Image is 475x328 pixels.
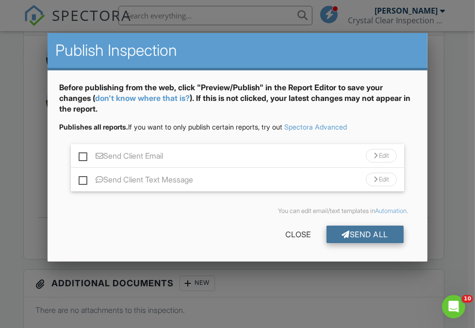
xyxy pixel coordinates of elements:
[59,123,282,131] span: If you want to only publish certain reports, try out
[79,175,193,187] label: Send Client Text Message
[59,82,416,122] div: Before publishing from the web, click "Preview/Publish" in the Report Editor to save your changes...
[67,207,408,215] div: You can edit email/text templates in .
[95,93,190,103] a: don't know where that is?
[366,173,397,186] div: Edit
[327,226,404,243] div: Send All
[55,41,420,60] h2: Publish Inspection
[442,295,465,318] iframe: Intercom live chat
[462,295,473,303] span: 10
[366,149,397,163] div: Edit
[59,123,128,131] strong: Publishes all reports.
[284,123,347,131] a: Spectora Advanced
[79,151,163,164] label: Send Client Email
[270,226,327,243] div: Close
[375,207,407,214] a: Automation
